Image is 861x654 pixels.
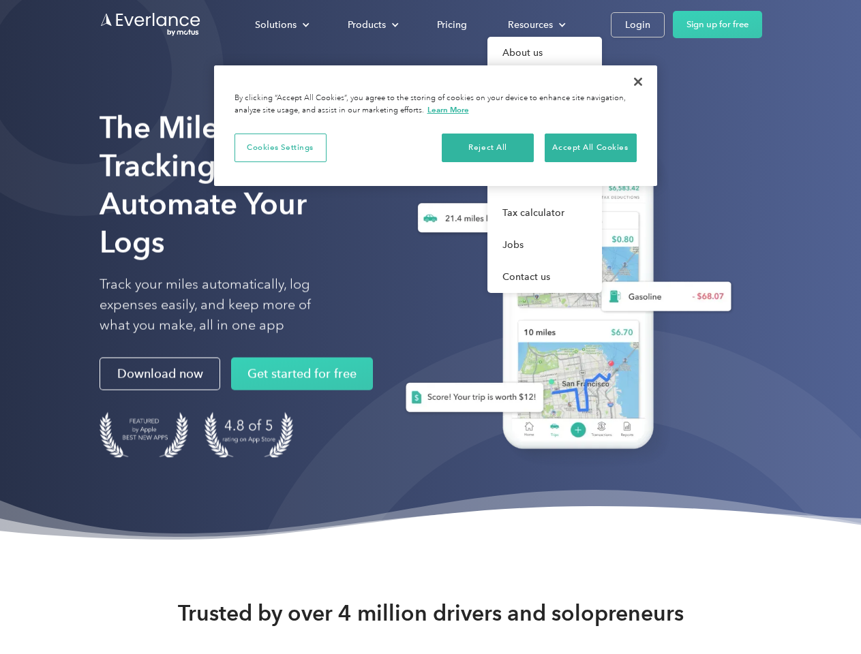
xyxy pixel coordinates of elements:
[673,11,762,38] a: Sign up for free
[437,16,467,33] div: Pricing
[508,16,553,33] div: Resources
[100,412,188,458] img: Badge for Featured by Apple Best New Apps
[487,261,602,293] a: Contact us
[611,12,665,37] a: Login
[231,358,373,390] a: Get started for free
[623,67,653,97] button: Close
[427,105,469,114] a: More information about your privacy, opens in a new tab
[487,37,602,69] a: About us
[487,229,602,261] a: Jobs
[178,599,684,627] strong: Trusted by over 4 million drivers and solopreneurs
[384,129,742,469] img: Everlance, mileage tracker app, expense tracking app
[423,13,481,37] a: Pricing
[348,16,386,33] div: Products
[214,65,657,186] div: Cookie banner
[255,16,297,33] div: Solutions
[334,13,410,37] div: Products
[494,13,577,37] div: Resources
[235,93,637,116] div: By clicking “Accept All Cookies”, you agree to the storing of cookies on your device to enhance s...
[214,65,657,186] div: Privacy
[100,358,220,390] a: Download now
[100,12,202,37] a: Go to homepage
[487,197,602,229] a: Tax calculator
[100,275,343,336] p: Track your miles automatically, log expenses easily, and keep more of what you make, all in one app
[205,412,293,458] img: 4.9 out of 5 stars on the app store
[487,37,602,293] nav: Resources
[545,134,637,162] button: Accept All Cookies
[235,134,327,162] button: Cookies Settings
[442,134,534,162] button: Reject All
[241,13,320,37] div: Solutions
[625,16,650,33] div: Login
